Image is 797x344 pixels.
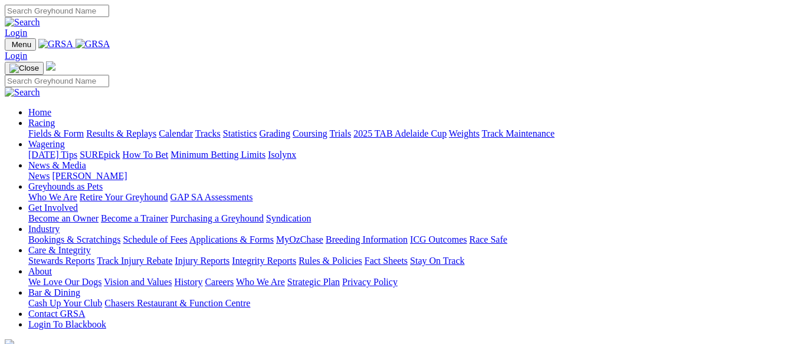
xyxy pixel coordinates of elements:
[28,139,65,149] a: Wagering
[276,234,323,244] a: MyOzChase
[293,128,327,138] a: Coursing
[52,171,127,181] a: [PERSON_NAME]
[104,298,250,308] a: Chasers Restaurant & Function Centre
[28,128,792,139] div: Racing
[97,256,172,266] a: Track Injury Rebate
[28,224,60,234] a: Industry
[5,5,109,17] input: Search
[28,287,80,297] a: Bar & Dining
[482,128,555,138] a: Track Maintenance
[449,128,480,138] a: Weights
[28,150,792,160] div: Wagering
[299,256,362,266] a: Rules & Policies
[28,171,792,181] div: News & Media
[28,298,792,309] div: Bar & Dining
[223,128,257,138] a: Statistics
[80,192,168,202] a: Retire Your Greyhound
[236,277,285,287] a: Who We Are
[28,245,91,255] a: Care & Integrity
[28,256,94,266] a: Stewards Reports
[28,234,792,245] div: Industry
[174,277,202,287] a: History
[28,277,101,287] a: We Love Our Dogs
[353,128,447,138] a: 2025 TAB Adelaide Cup
[101,213,168,223] a: Become a Trainer
[123,234,187,244] a: Schedule of Fees
[28,234,120,244] a: Bookings & Scratchings
[195,128,221,138] a: Tracks
[46,61,55,71] img: logo-grsa-white.png
[104,277,172,287] a: Vision and Values
[28,118,55,128] a: Racing
[80,150,120,160] a: SUREpick
[159,128,193,138] a: Calendar
[170,213,264,223] a: Purchasing a Greyhound
[28,213,99,223] a: Become an Owner
[287,277,340,287] a: Strategic Plan
[365,256,408,266] a: Fact Sheets
[5,87,40,98] img: Search
[326,234,408,244] a: Breeding Information
[28,192,792,203] div: Greyhounds as Pets
[12,40,31,49] span: Menu
[38,39,73,49] img: GRSA
[86,128,156,138] a: Results & Replays
[28,171,50,181] a: News
[260,128,290,138] a: Grading
[28,107,51,117] a: Home
[28,192,77,202] a: Who We Are
[9,64,39,73] img: Close
[205,277,234,287] a: Careers
[170,192,253,202] a: GAP SA Assessments
[28,319,106,329] a: Login To Blackbook
[28,160,86,170] a: News & Media
[28,150,77,160] a: [DATE] Tips
[5,51,27,61] a: Login
[469,234,507,244] a: Race Safe
[268,150,296,160] a: Isolynx
[175,256,229,266] a: Injury Reports
[28,277,792,287] div: About
[28,266,52,276] a: About
[410,256,464,266] a: Stay On Track
[266,213,311,223] a: Syndication
[28,213,792,224] div: Get Involved
[123,150,169,160] a: How To Bet
[28,203,78,213] a: Get Involved
[232,256,296,266] a: Integrity Reports
[5,75,109,87] input: Search
[28,128,84,138] a: Fields & Form
[76,39,110,49] img: GRSA
[28,298,102,308] a: Cash Up Your Club
[342,277,398,287] a: Privacy Policy
[28,181,103,191] a: Greyhounds as Pets
[5,28,27,38] a: Login
[170,150,265,160] a: Minimum Betting Limits
[410,234,467,244] a: ICG Outcomes
[5,17,40,28] img: Search
[5,38,36,51] button: Toggle navigation
[28,309,85,319] a: Contact GRSA
[189,234,274,244] a: Applications & Forms
[5,62,44,75] button: Toggle navigation
[28,256,792,266] div: Care & Integrity
[329,128,351,138] a: Trials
